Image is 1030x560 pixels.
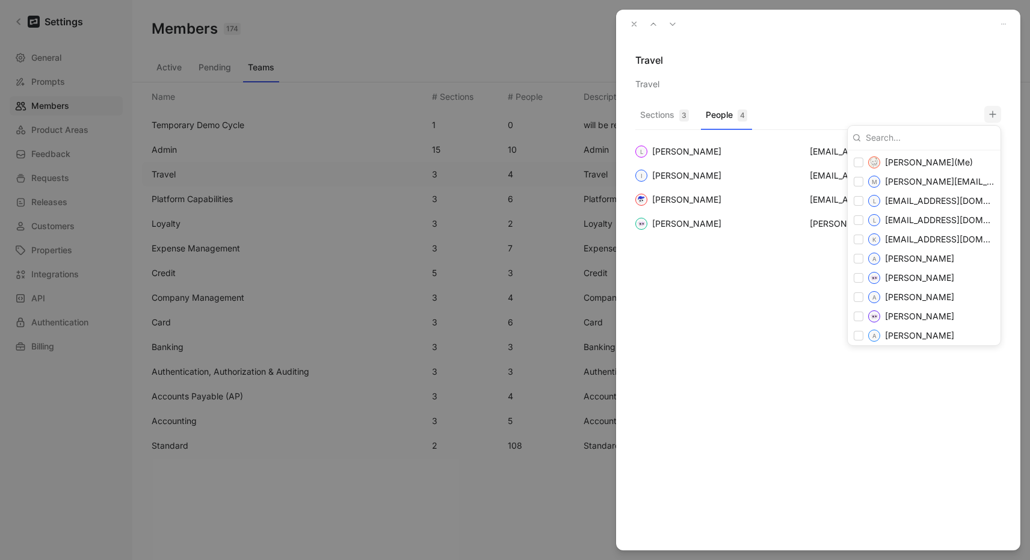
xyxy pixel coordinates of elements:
svg: lcarter@brex.com [869,215,879,225]
svg: Adam [869,292,879,302]
svg: kkhosla@brex.com [869,235,879,244]
span: [EMAIL_ADDRESS][DOMAIN_NAME] [885,234,1030,244]
text: L [873,198,876,205]
text: A [872,256,877,262]
span: [PERSON_NAME] [885,292,954,302]
span: [PERSON_NAME] [885,272,954,283]
img: Aerial [869,312,879,321]
svg: mphiri@brex.com [869,177,879,186]
input: Search... [861,128,996,147]
text: A [872,294,877,301]
span: [PERSON_NAME] [885,330,954,340]
svg: Abby [869,254,879,263]
span: (Me) [885,156,973,168]
svg: Aidan [869,331,879,340]
span: [PERSON_NAME] [885,253,954,263]
img: James [869,158,879,167]
img: Abdulaziz [869,273,879,283]
span: [PERSON_NAME] [885,311,954,321]
svg: llonardi@brex.com [869,196,879,206]
text: M [872,179,877,185]
span: [EMAIL_ADDRESS][DOMAIN_NAME] [885,195,1030,206]
span: [EMAIL_ADDRESS][DOMAIN_NAME] [885,215,1030,225]
text: K [872,236,877,243]
text: L [873,217,876,224]
text: A [872,333,877,339]
span: [PERSON_NAME] [885,157,954,167]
